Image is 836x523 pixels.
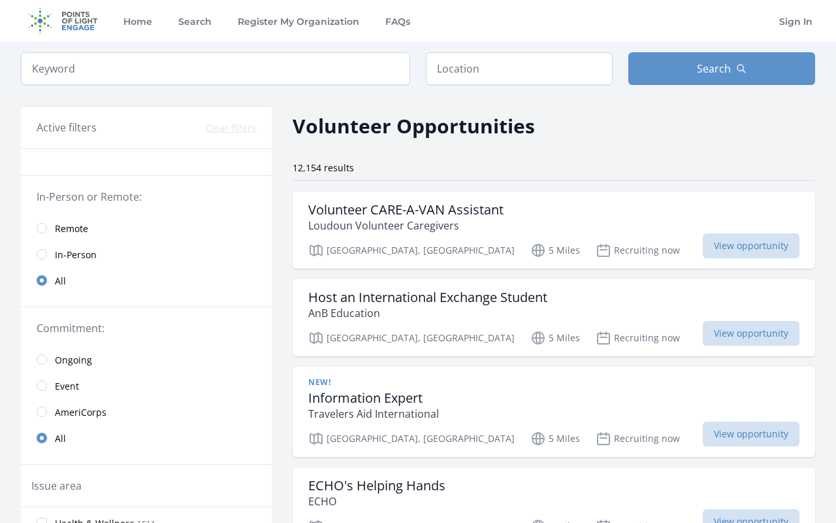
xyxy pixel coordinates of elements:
[308,377,330,388] span: New!
[293,192,815,269] a: Volunteer CARE-A-VAN Assistant Loudoun Volunteer Caregivers [GEOGRAPHIC_DATA], [GEOGRAPHIC_DATA] ...
[596,243,680,258] p: Recruiting now
[55,275,66,288] span: All
[596,431,680,447] p: Recruiting now
[703,321,799,346] span: View opportunity
[293,111,535,141] h2: Volunteer Opportunities
[21,52,410,85] input: Keyword
[703,422,799,447] span: View opportunity
[37,120,97,135] h3: Active filters
[55,380,79,393] span: Event
[293,367,815,457] a: New! Information Expert Travelers Aid International [GEOGRAPHIC_DATA], [GEOGRAPHIC_DATA] 5 Miles ...
[293,161,354,174] span: 12,154 results
[293,279,815,356] a: Host an International Exchange Student AnB Education [GEOGRAPHIC_DATA], [GEOGRAPHIC_DATA] 5 Miles...
[37,320,256,336] legend: Commitment:
[206,122,256,135] button: Clear filters
[308,478,445,494] h3: ECHO's Helping Hands
[55,432,66,445] span: All
[21,425,272,451] a: All
[703,233,799,258] span: View opportunity
[55,354,92,367] span: Ongoing
[308,494,445,509] p: ECHO
[21,267,272,294] a: All
[55,406,106,419] span: AmeriCorps
[308,330,515,346] p: [GEOGRAPHIC_DATA], [GEOGRAPHIC_DATA]
[21,373,272,399] a: Event
[697,61,731,76] span: Search
[308,406,439,422] p: Travelers Aid International
[530,243,580,258] p: 5 Miles
[55,248,97,261] span: In-Person
[308,431,515,447] p: [GEOGRAPHIC_DATA], [GEOGRAPHIC_DATA]
[21,346,272,373] a: Ongoing
[308,202,504,218] h3: Volunteer CARE-A-VAN Assistant
[426,52,613,85] input: Location
[308,243,515,258] p: [GEOGRAPHIC_DATA], [GEOGRAPHIC_DATA]
[530,431,580,447] p: 5 Miles
[530,330,580,346] p: 5 Miles
[21,215,272,241] a: Remote
[308,305,547,321] p: AnB Education
[308,218,504,233] p: Loudoun Volunteer Caregivers
[21,241,272,267] a: In-Person
[596,330,680,346] p: Recruiting now
[308,290,547,305] h3: Host an International Exchange Student
[21,399,272,425] a: AmeriCorps
[37,189,256,205] legend: In-Person or Remote:
[308,390,439,406] h3: Information Expert
[628,52,815,85] button: Search
[31,478,82,494] legend: Issue area
[55,222,88,235] span: Remote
